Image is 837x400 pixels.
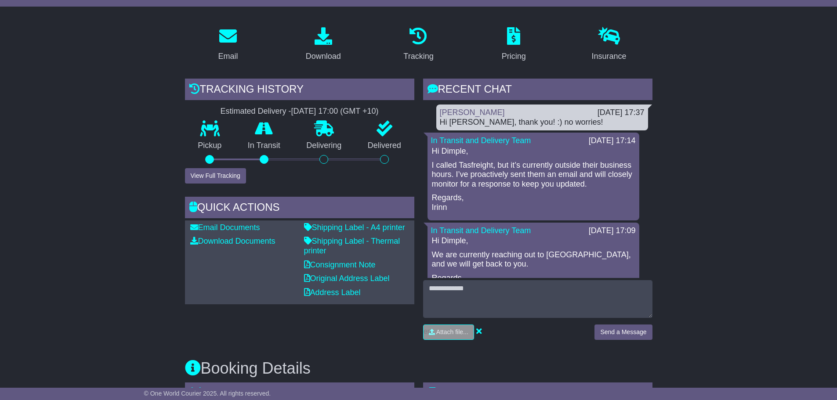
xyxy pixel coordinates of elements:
[185,197,414,220] div: Quick Actions
[304,237,400,255] a: Shipping Label - Thermal printer
[432,274,635,292] p: Regards, Irinn
[304,274,390,283] a: Original Address Label
[431,226,531,235] a: In Transit and Delivery Team
[431,136,531,145] a: In Transit and Delivery Team
[304,288,361,297] a: Address Label
[440,118,645,127] div: Hi [PERSON_NAME], thank you! :) no worries!
[594,324,652,340] button: Send a Message
[432,193,635,212] p: Regards, Irinn
[304,223,405,232] a: Shipping Label - A4 printer
[306,50,341,62] div: Download
[496,24,532,65] a: Pricing
[185,107,414,116] div: Estimated Delivery -
[423,79,652,102] div: RECENT CHAT
[398,24,439,65] a: Tracking
[589,226,636,236] div: [DATE] 17:09
[185,79,414,102] div: Tracking history
[185,168,246,184] button: View Full Tracking
[355,141,414,151] p: Delivered
[440,108,505,117] a: [PERSON_NAME]
[291,107,379,116] div: [DATE] 17:00 (GMT +10)
[185,141,235,151] p: Pickup
[218,50,238,62] div: Email
[592,50,627,62] div: Insurance
[403,50,433,62] div: Tracking
[190,237,275,245] a: Download Documents
[598,108,645,118] div: [DATE] 17:37
[432,236,635,246] p: Hi Dimple,
[304,260,376,269] a: Consignment Note
[432,250,635,269] p: We are currently reaching out to [GEOGRAPHIC_DATA], and we will get back to you.
[235,141,293,151] p: In Transit
[190,223,260,232] a: Email Documents
[432,147,635,156] p: Hi Dimple,
[185,360,652,377] h3: Booking Details
[589,136,636,146] div: [DATE] 17:14
[586,24,632,65] a: Insurance
[293,141,355,151] p: Delivering
[502,50,526,62] div: Pricing
[212,24,243,65] a: Email
[144,390,271,397] span: © One World Courier 2025. All rights reserved.
[300,24,347,65] a: Download
[432,161,635,189] p: I called Tasfreight, but it’s currently outside their business hours. I’ve proactively sent them ...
